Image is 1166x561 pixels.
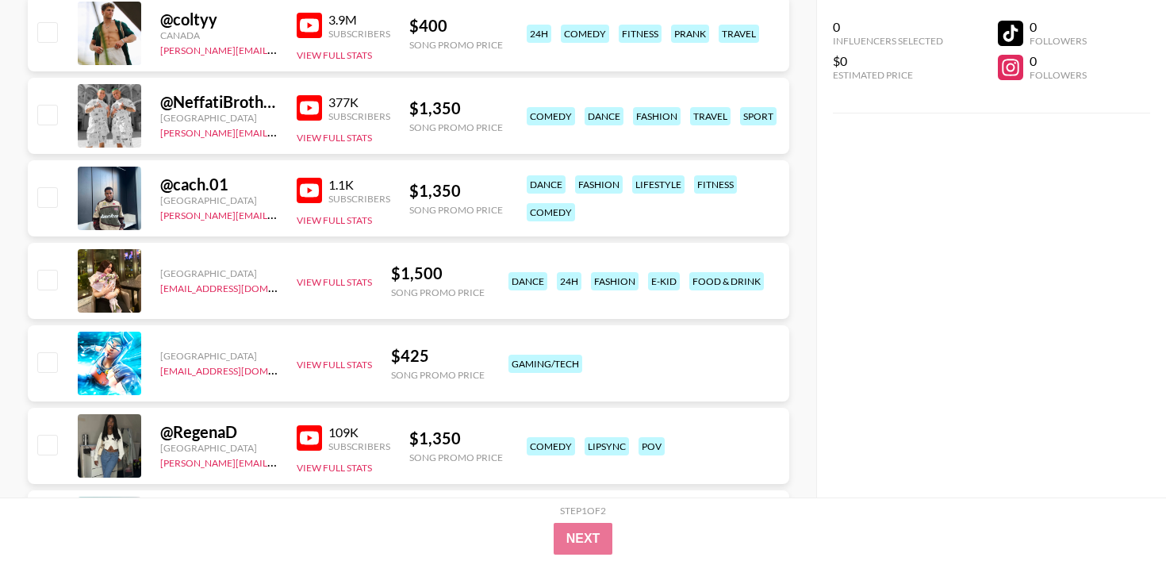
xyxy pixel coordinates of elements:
div: comedy [561,25,609,43]
div: Step 1 of 2 [560,505,606,517]
div: $ 425 [391,346,485,366]
div: [GEOGRAPHIC_DATA] [160,112,278,124]
div: Song Promo Price [391,286,485,298]
div: $ 1,350 [409,98,503,118]
div: 377K [328,94,390,110]
div: $ 1,350 [409,181,503,201]
div: pov [639,437,665,455]
a: [EMAIL_ADDRESS][DOMAIN_NAME] [160,362,320,377]
div: [GEOGRAPHIC_DATA] [160,267,278,279]
div: [GEOGRAPHIC_DATA] [160,350,278,362]
a: [PERSON_NAME][EMAIL_ADDRESS][PERSON_NAME][PERSON_NAME][DOMAIN_NAME] [160,454,546,469]
div: comedy [527,107,575,125]
div: Subscribers [328,28,390,40]
div: Influencers Selected [833,35,943,47]
div: 3.9M [328,12,390,28]
div: Canada [160,29,278,41]
iframe: Drift Widget Chat Controller [1087,482,1147,542]
div: Song Promo Price [409,121,503,133]
img: YouTube [297,95,322,121]
div: Followers [1030,35,1087,47]
a: [PERSON_NAME][EMAIL_ADDRESS][DOMAIN_NAME] [160,124,395,139]
div: gaming/tech [508,355,582,373]
div: travel [690,107,731,125]
div: Song Promo Price [391,369,485,381]
button: View Full Stats [297,214,372,226]
div: 0 [1030,19,1087,35]
div: fashion [633,107,681,125]
div: $ 400 [409,16,503,36]
div: Song Promo Price [409,39,503,51]
div: Estimated Price [833,69,943,81]
img: YouTube [297,13,322,38]
div: Subscribers [328,193,390,205]
button: Next [554,523,613,555]
div: @ cach.01 [160,175,278,194]
img: YouTube [297,178,322,203]
div: comedy [527,203,575,221]
div: 24h [527,25,551,43]
a: [PERSON_NAME][EMAIL_ADDRESS][DOMAIN_NAME] [160,206,395,221]
div: $ 1,500 [391,263,485,283]
div: comedy [527,437,575,455]
div: @ RegenaD [160,422,278,442]
div: travel [719,25,759,43]
div: [GEOGRAPHIC_DATA] [160,194,278,206]
div: fashion [575,175,623,194]
img: YouTube [297,425,322,451]
div: [GEOGRAPHIC_DATA] [160,442,278,454]
button: View Full Stats [297,462,372,474]
div: fashion [591,272,639,290]
div: dance [527,175,566,194]
div: Subscribers [328,440,390,452]
div: @ coltyy [160,10,278,29]
div: $0 [833,53,943,69]
div: e-kid [648,272,680,290]
div: dance [508,272,547,290]
div: lifestyle [632,175,685,194]
div: $ 1,350 [409,428,503,448]
div: food & drink [689,272,764,290]
div: sport [740,107,777,125]
div: 24h [557,272,581,290]
div: Subscribers [328,110,390,122]
div: 1.1K [328,177,390,193]
div: dance [585,107,623,125]
button: View Full Stats [297,359,372,371]
div: 0 [833,19,943,35]
div: fitness [619,25,662,43]
a: [EMAIL_ADDRESS][DOMAIN_NAME] [160,279,320,294]
div: lipsync [585,437,629,455]
a: [PERSON_NAME][EMAIL_ADDRESS][DOMAIN_NAME] [160,41,395,56]
button: View Full Stats [297,132,372,144]
div: Song Promo Price [409,451,503,463]
div: Song Promo Price [409,204,503,216]
div: prank [671,25,709,43]
div: fitness [694,175,737,194]
button: View Full Stats [297,276,372,288]
button: View Full Stats [297,49,372,61]
div: @ NeffatiBrothers [160,92,278,112]
div: Followers [1030,69,1087,81]
div: 109K [328,425,390,440]
div: 0 [1030,53,1087,69]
